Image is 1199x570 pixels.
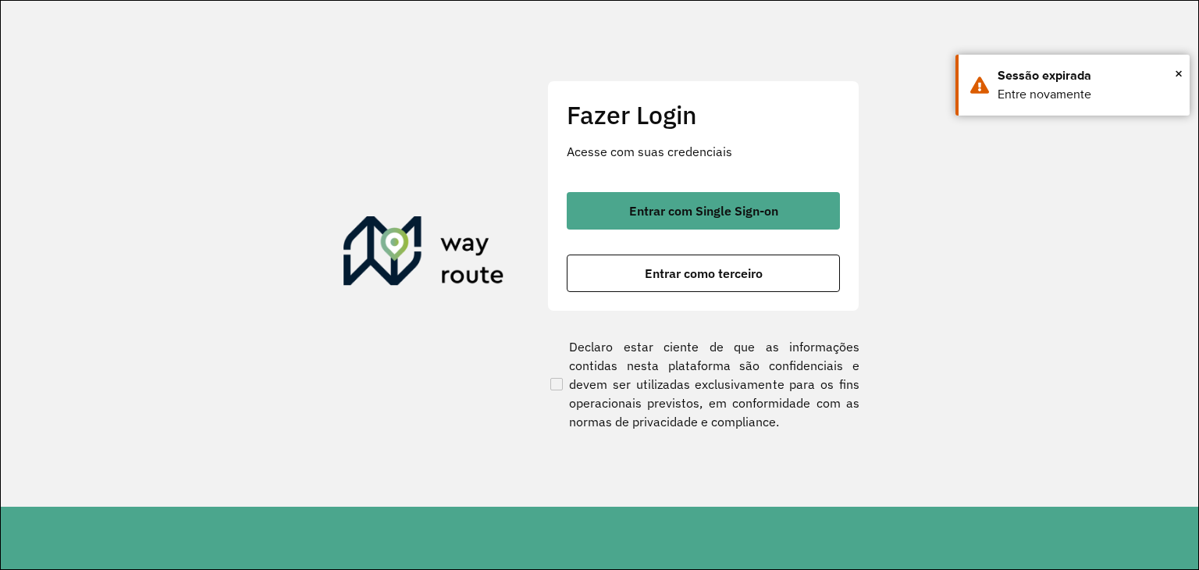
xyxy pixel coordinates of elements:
span: Entrar com Single Sign-on [629,205,778,217]
div: Entre novamente [998,85,1178,104]
button: Close [1175,62,1183,85]
img: Roteirizador AmbevTech [343,216,504,291]
h2: Fazer Login [567,100,840,130]
p: Acesse com suas credenciais [567,142,840,161]
button: button [567,255,840,292]
button: button [567,192,840,230]
span: Entrar como terceiro [645,267,763,280]
label: Declaro estar ciente de que as informações contidas nesta plataforma são confidenciais e devem se... [547,337,859,431]
div: Sessão expirada [998,66,1178,85]
span: × [1175,62,1183,85]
